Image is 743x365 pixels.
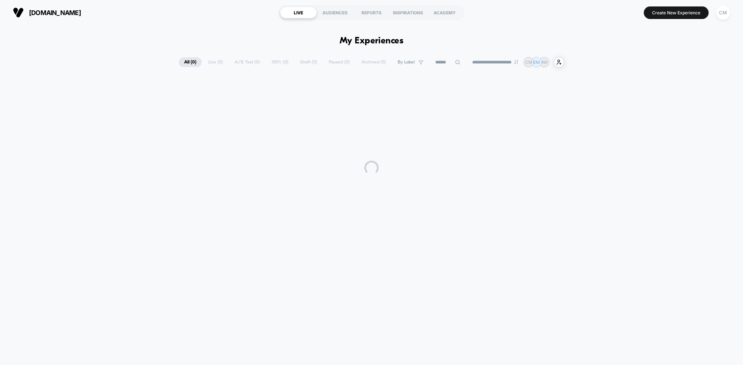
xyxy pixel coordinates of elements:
button: [DOMAIN_NAME] [11,7,83,18]
div: LIVE [280,7,317,18]
img: Visually logo [13,7,24,18]
div: AUDIENCES [317,7,353,18]
div: ACADEMY [426,7,463,18]
h1: My Experiences [340,36,404,46]
div: INSPIRATIONS [390,7,426,18]
span: By Label [398,60,415,65]
div: REPORTS [353,7,390,18]
p: AW [541,60,548,65]
button: Create New Experience [644,6,709,19]
div: CM [716,6,730,20]
button: CM [714,5,732,20]
p: CM [525,60,532,65]
img: end [514,60,518,64]
span: [DOMAIN_NAME] [29,9,81,16]
span: All ( 0 ) [179,57,202,67]
p: EM [533,60,540,65]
